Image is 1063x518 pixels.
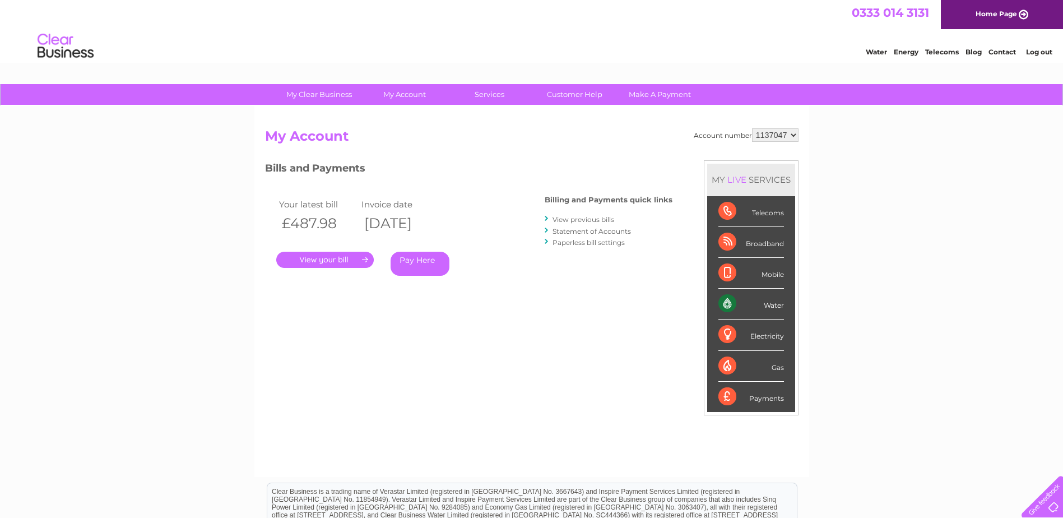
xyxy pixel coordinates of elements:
[866,48,887,56] a: Water
[725,174,749,185] div: LIVE
[265,128,799,150] h2: My Account
[614,84,706,105] a: Make A Payment
[707,164,795,196] div: MY SERVICES
[894,48,918,56] a: Energy
[988,48,1016,56] a: Contact
[718,196,784,227] div: Telecoms
[267,6,797,54] div: Clear Business is a trading name of Verastar Limited (registered in [GEOGRAPHIC_DATA] No. 3667643...
[1026,48,1052,56] a: Log out
[718,351,784,382] div: Gas
[965,48,982,56] a: Blog
[265,160,672,180] h3: Bills and Payments
[528,84,621,105] a: Customer Help
[718,289,784,320] div: Water
[391,252,449,276] a: Pay Here
[276,252,374,268] a: .
[359,212,442,235] th: [DATE]
[718,258,784,289] div: Mobile
[276,212,359,235] th: £487.98
[694,128,799,142] div: Account number
[718,320,784,350] div: Electricity
[358,84,451,105] a: My Account
[553,215,614,224] a: View previous bills
[925,48,959,56] a: Telecoms
[553,238,625,247] a: Paperless bill settings
[718,227,784,258] div: Broadband
[852,6,929,20] a: 0333 014 3131
[273,84,365,105] a: My Clear Business
[553,227,631,235] a: Statement of Accounts
[359,197,442,212] td: Invoice date
[443,84,536,105] a: Services
[545,196,672,204] h4: Billing and Payments quick links
[276,197,359,212] td: Your latest bill
[37,29,94,63] img: logo.png
[718,382,784,412] div: Payments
